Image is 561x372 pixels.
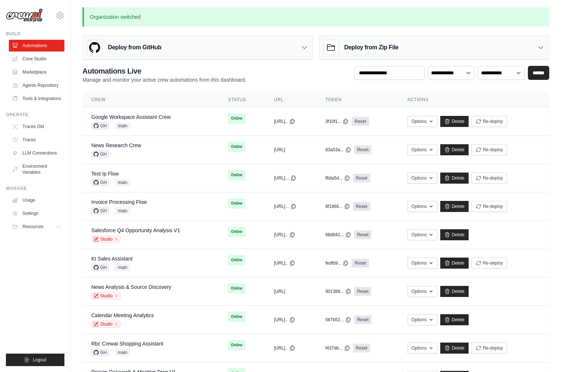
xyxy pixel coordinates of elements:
span: GH [91,179,109,186]
a: Crew Studio [9,53,64,65]
a: Traces Old [9,121,64,132]
th: Crew [82,92,219,107]
span: main [115,207,130,215]
span: GH [91,122,109,130]
a: Rbc Crewai Shopping Assistant [91,341,163,347]
button: 3f10f1... [325,118,349,124]
a: Reset [354,145,371,154]
span: main [115,264,130,271]
span: GH [91,264,109,271]
a: Reset [353,202,370,211]
a: Calendar Meeting Analytics [91,312,154,318]
span: GH [91,150,109,158]
a: News Analysis & Source Discovery [91,284,171,290]
button: 587b52... [325,317,351,323]
a: Tools & Integrations [9,93,64,104]
button: Re-deploy [472,116,507,127]
a: LLM Connections [9,147,64,159]
span: Online [228,340,245,350]
th: Actions [399,92,549,107]
a: Studio [91,320,121,328]
a: Reset [353,344,370,352]
a: Delete [440,173,469,184]
h3: Deploy from Zip File [344,43,398,52]
button: 63a53a... [325,147,351,153]
button: Options [407,229,437,240]
button: Re-deploy [472,144,507,155]
a: Google Workspace Assistant Crew [91,114,170,120]
a: Delete [440,286,469,297]
span: Online [228,283,245,294]
a: Delete [440,343,469,354]
a: Automations [9,40,64,52]
a: Settings [9,208,64,219]
a: Reset [354,287,371,296]
button: Options [407,258,437,269]
button: Re-deploy [472,343,507,354]
h3: Deploy from GitHub [108,43,161,52]
img: GitHub Logo [87,40,102,55]
button: fedfb9... [325,260,349,266]
span: main [115,179,130,186]
a: Traces [9,134,64,146]
span: Resources [22,224,43,230]
a: Usage [9,194,64,206]
button: f6da5d... [325,175,350,181]
button: 68d042... [325,232,351,238]
a: Delete [440,116,469,127]
th: Token [317,92,399,107]
a: Test Ip Flow [91,171,119,177]
a: Agents Repository [9,79,64,91]
a: Delete [440,258,469,269]
button: Options [407,286,437,297]
button: 8f1966... [325,203,350,209]
p: Organization switched [82,7,549,26]
span: Online [228,198,245,209]
span: Online [228,227,245,237]
span: main [115,122,130,130]
button: Resources [9,221,64,233]
button: Options [407,116,437,127]
button: Options [407,201,437,212]
span: GH [91,349,109,356]
span: Online [228,255,245,265]
span: Logout [33,357,46,363]
a: Reset [354,315,371,324]
a: Delete [440,144,469,155]
a: News Research Crew [91,142,141,148]
span: Online [228,142,245,152]
a: Studio [91,235,121,243]
a: Reset [352,117,369,126]
th: Status [219,92,265,107]
button: 901389... [325,288,351,294]
button: Re-deploy [472,258,507,269]
button: f437db... [325,345,350,351]
a: Kt Sales Assistant [91,256,133,262]
a: Delete [440,201,469,212]
a: Marketplace [9,66,64,78]
button: Options [407,314,437,325]
th: URL [265,92,317,107]
button: Re-deploy [472,201,507,212]
span: Online [228,113,245,124]
button: Options [407,144,437,155]
img: Logo [6,8,43,22]
div: Manage [6,185,64,191]
button: Options [407,343,437,354]
a: Reset [354,230,371,239]
a: Studio [91,292,121,300]
span: GH [91,207,109,215]
a: Environment Variables [9,160,64,178]
span: main [115,349,130,356]
a: Invoice Processing Flow [91,199,147,205]
h2: Automations Live [82,66,246,76]
a: Reset [353,174,370,183]
button: Re-deploy [472,173,507,184]
div: Operate [6,112,64,118]
span: Online [228,312,245,322]
a: Delete [440,229,469,240]
p: Manage and monitor your active crew automations from this dashboard. [82,76,246,84]
button: Logout [6,354,64,366]
a: Salesforce Q4 Opportunity Analysis V1 [91,227,180,233]
div: Build [6,31,64,37]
